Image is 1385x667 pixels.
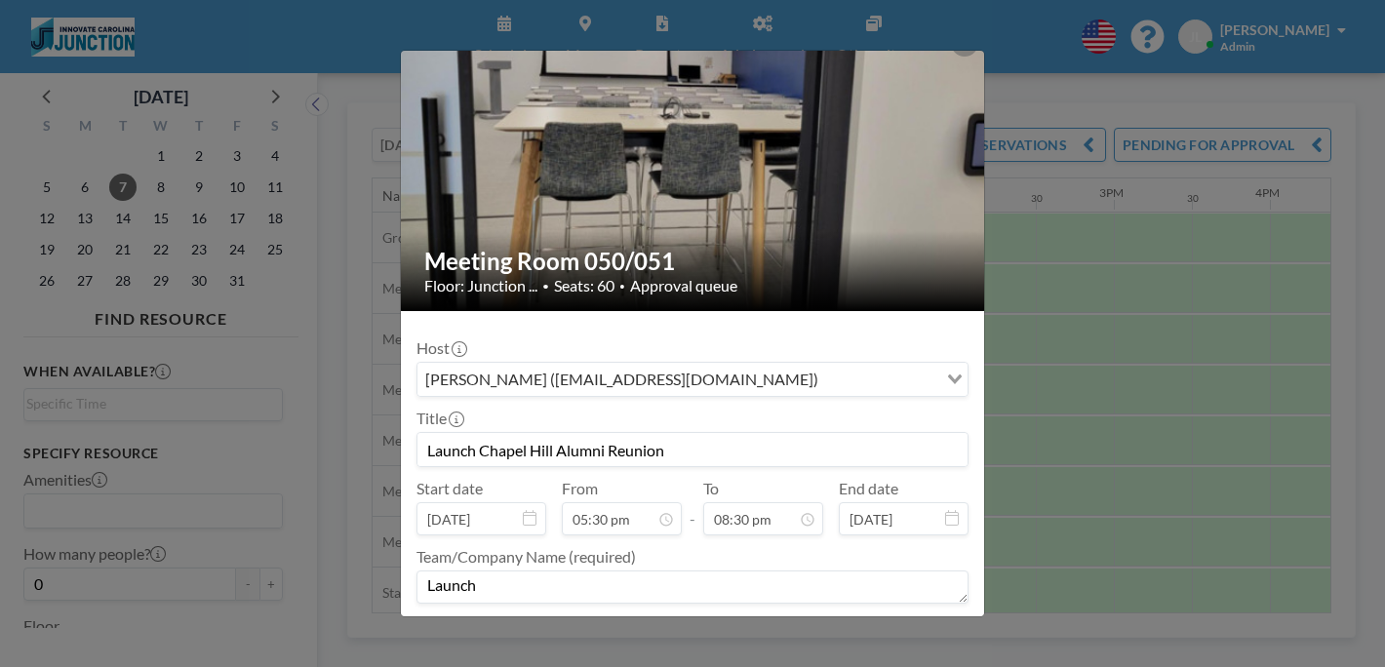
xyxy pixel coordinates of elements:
div: Search for option [417,363,968,396]
label: Host [416,338,465,358]
span: Floor: Junction ... [424,276,537,295]
img: 537.jpg [401,20,986,314]
label: Team/Company Name (required) [416,547,636,567]
span: - [690,486,695,529]
span: • [542,279,549,294]
input: Julia's reservation [417,433,968,466]
label: To [703,479,719,498]
span: [PERSON_NAME] ([EMAIL_ADDRESS][DOMAIN_NAME]) [421,367,822,392]
label: End date [839,479,898,498]
span: Seats: 60 [554,276,614,295]
span: • [619,280,625,293]
span: Approval queue [630,276,737,295]
input: Search for option [824,367,935,392]
label: From [562,479,598,498]
h2: Meeting Room 050/051 [424,247,963,276]
label: Title [416,409,462,428]
label: Start date [416,479,483,498]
